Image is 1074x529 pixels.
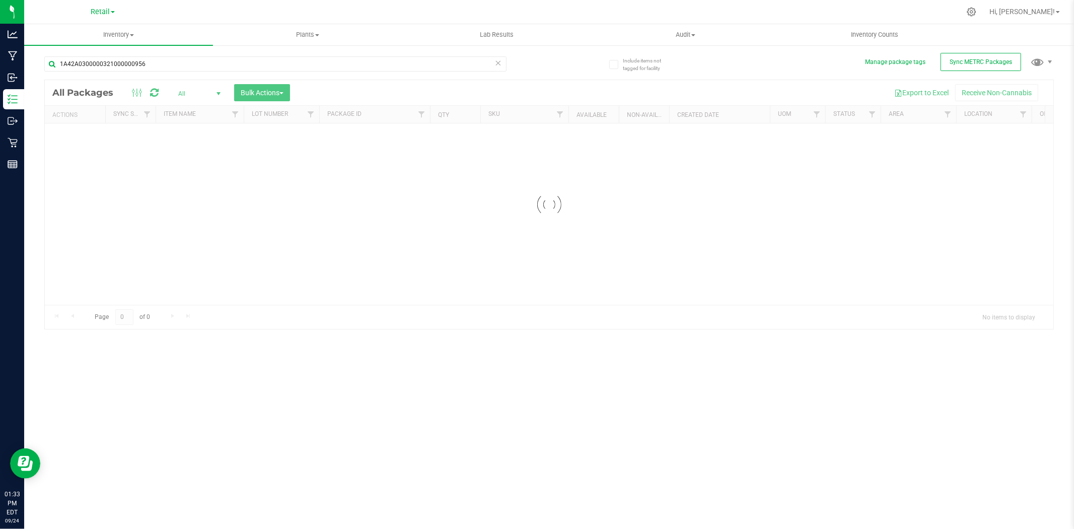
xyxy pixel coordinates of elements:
p: 01:33 PM EDT [5,490,20,517]
span: Clear [495,56,502,70]
button: Manage package tags [865,58,925,67]
inline-svg: Inbound [8,73,18,83]
div: Manage settings [965,7,978,17]
a: Audit [591,24,780,45]
span: Include items not tagged for facility [623,57,673,72]
inline-svg: Reports [8,159,18,169]
a: Inventory [24,24,213,45]
a: Plants [213,24,402,45]
inline-svg: Inventory [8,94,18,104]
button: Sync METRC Packages [941,53,1021,71]
input: Search Package ID, Item Name, SKU, Lot or Part Number... [44,56,507,72]
p: 09/24 [5,517,20,524]
inline-svg: Analytics [8,29,18,39]
span: Hi, [PERSON_NAME]! [989,8,1055,16]
span: Audit [592,30,779,39]
span: Inventory [24,30,213,39]
span: Plants [213,30,401,39]
a: Lab Results [402,24,591,45]
span: Inventory Counts [837,30,912,39]
span: Sync METRC Packages [950,58,1012,65]
inline-svg: Manufacturing [8,51,18,61]
span: Retail [91,8,110,16]
iframe: Resource center [10,448,40,479]
inline-svg: Retail [8,138,18,148]
inline-svg: Outbound [8,116,18,126]
a: Inventory Counts [780,24,969,45]
span: Lab Results [466,30,527,39]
